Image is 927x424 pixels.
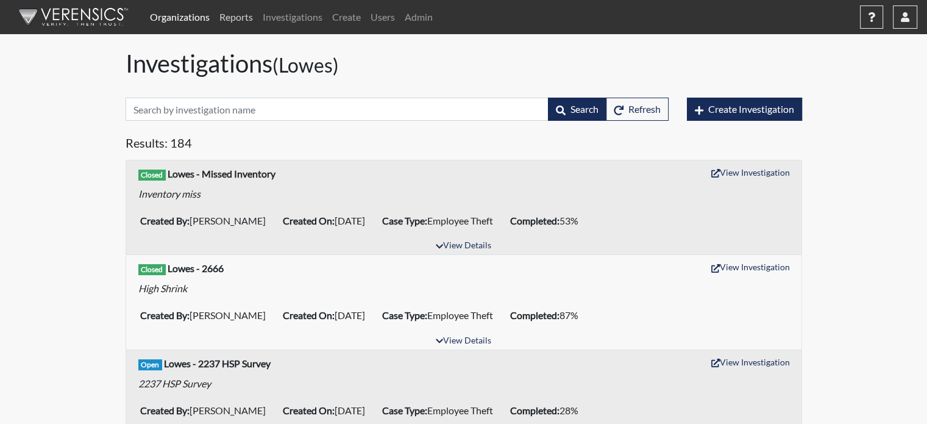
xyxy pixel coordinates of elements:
span: Open [138,359,163,370]
button: Create Investigation [687,98,802,121]
button: View Details [430,333,497,350]
b: Created By: [140,309,190,321]
b: Created By: [140,215,190,226]
li: Employee Theft [377,401,505,420]
li: [DATE] [278,211,377,231]
li: 53% [505,211,591,231]
b: Completed: [510,404,559,416]
li: [PERSON_NAME] [135,306,278,325]
b: Created On: [283,215,335,226]
li: 87% [505,306,591,325]
h5: Results: 184 [126,135,802,155]
small: (Lowes) [272,53,339,77]
b: Case Type: [382,215,427,226]
a: Organizations [145,5,215,29]
b: Created By: [140,404,190,416]
li: [PERSON_NAME] [135,211,278,231]
span: Refresh [628,103,661,115]
em: High Shrink [138,282,187,294]
span: Closed [138,264,166,275]
button: Search [548,98,606,121]
a: Investigations [258,5,327,29]
b: Completed: [510,309,559,321]
b: Case Type: [382,404,427,416]
b: Lowes - 2237 HSP Survey [164,358,271,369]
button: View Investigation [706,257,795,276]
b: Completed: [510,215,559,226]
button: View Investigation [706,353,795,372]
li: [DATE] [278,306,377,325]
b: Created On: [283,404,335,416]
span: Create Investigation [708,103,794,115]
li: 28% [505,401,591,420]
b: Created On: [283,309,335,321]
em: 2237 HSP Survey [138,378,211,389]
li: [PERSON_NAME] [135,401,278,420]
input: Search by investigation name [126,98,549,121]
b: Case Type: [382,309,427,321]
span: Search [570,103,598,115]
b: Lowes - Missed Inventory [168,168,275,179]
b: Lowes - 2666 [168,262,224,274]
em: Inventory miss [138,188,201,199]
h1: Investigations [126,49,802,78]
button: View Investigation [706,163,795,182]
li: [DATE] [278,401,377,420]
a: Create [327,5,366,29]
a: Admin [400,5,438,29]
li: Employee Theft [377,211,505,231]
button: View Details [430,238,497,254]
span: Closed [138,170,166,181]
a: Reports [215,5,258,29]
a: Users [366,5,400,29]
li: Employee Theft [377,306,505,325]
button: Refresh [606,98,669,121]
